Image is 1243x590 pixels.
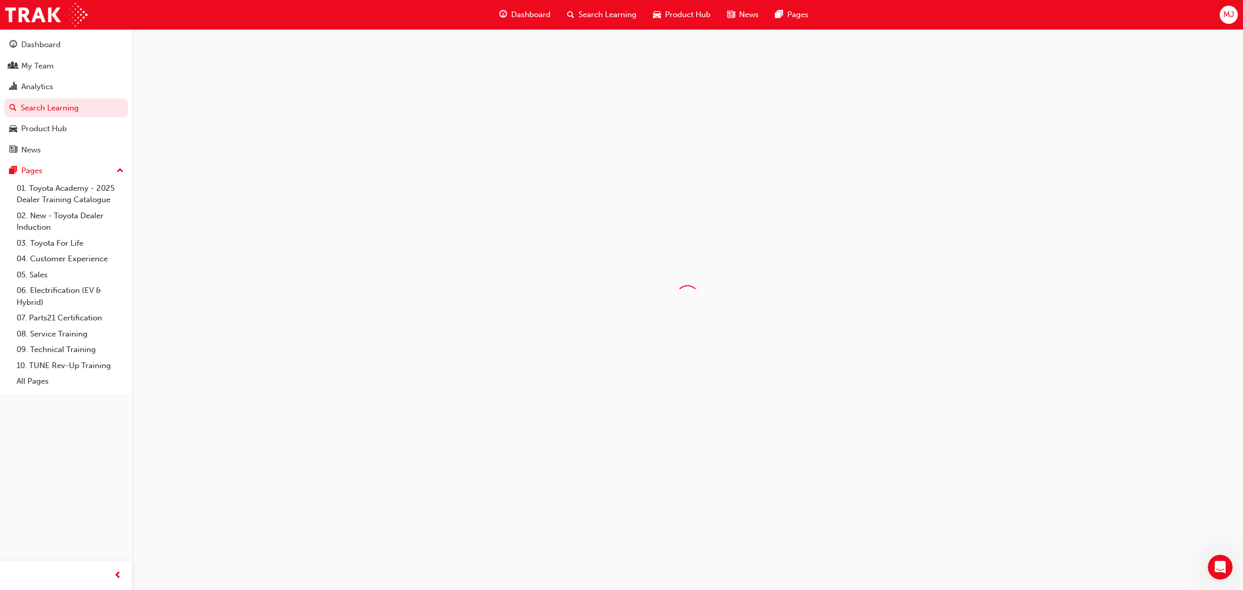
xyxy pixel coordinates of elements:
[4,161,128,180] button: Pages
[719,4,767,25] a: news-iconNews
[12,251,128,267] a: 04. Customer Experience
[21,60,54,72] div: My Team
[767,4,817,25] a: pages-iconPages
[9,166,17,176] span: pages-icon
[12,208,128,235] a: 02. New - Toyota Dealer Induction
[665,9,711,21] span: Product Hub
[9,146,17,155] span: news-icon
[9,104,17,113] span: search-icon
[499,8,507,21] span: guage-icon
[4,35,128,54] a: Dashboard
[21,165,42,177] div: Pages
[567,8,574,21] span: search-icon
[511,9,551,21] span: Dashboard
[1220,6,1238,24] button: MJ
[21,81,53,93] div: Analytics
[12,373,128,389] a: All Pages
[21,123,67,135] div: Product Hub
[4,99,128,118] a: Search Learning
[12,180,128,208] a: 01. Toyota Academy - 2025 Dealer Training Catalogue
[775,8,783,21] span: pages-icon
[5,3,88,26] img: Trak
[12,342,128,358] a: 09. Technical Training
[117,164,124,178] span: up-icon
[4,33,128,161] button: DashboardMy TeamAnalyticsSearch LearningProduct HubNews
[9,40,17,50] span: guage-icon
[12,358,128,374] a: 10. TUNE Rev-Up Training
[645,4,719,25] a: car-iconProduct Hub
[114,569,122,582] span: prev-icon
[21,39,61,51] div: Dashboard
[12,235,128,251] a: 03. Toyota For Life
[12,326,128,342] a: 08. Service Training
[787,9,808,21] span: Pages
[12,310,128,326] a: 07. Parts21 Certification
[12,283,128,310] a: 06. Electrification (EV & Hybrid)
[9,82,17,92] span: chart-icon
[653,8,661,21] span: car-icon
[4,141,128,160] a: News
[579,9,637,21] span: Search Learning
[727,8,735,21] span: news-icon
[12,267,128,283] a: 05. Sales
[4,119,128,138] a: Product Hub
[4,57,128,76] a: My Team
[1223,9,1234,21] span: MJ
[9,124,17,134] span: car-icon
[9,62,17,71] span: people-icon
[21,144,41,156] div: News
[1208,555,1233,580] iframe: Intercom live chat
[491,4,559,25] a: guage-iconDashboard
[739,9,759,21] span: News
[4,77,128,96] a: Analytics
[559,4,645,25] a: search-iconSearch Learning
